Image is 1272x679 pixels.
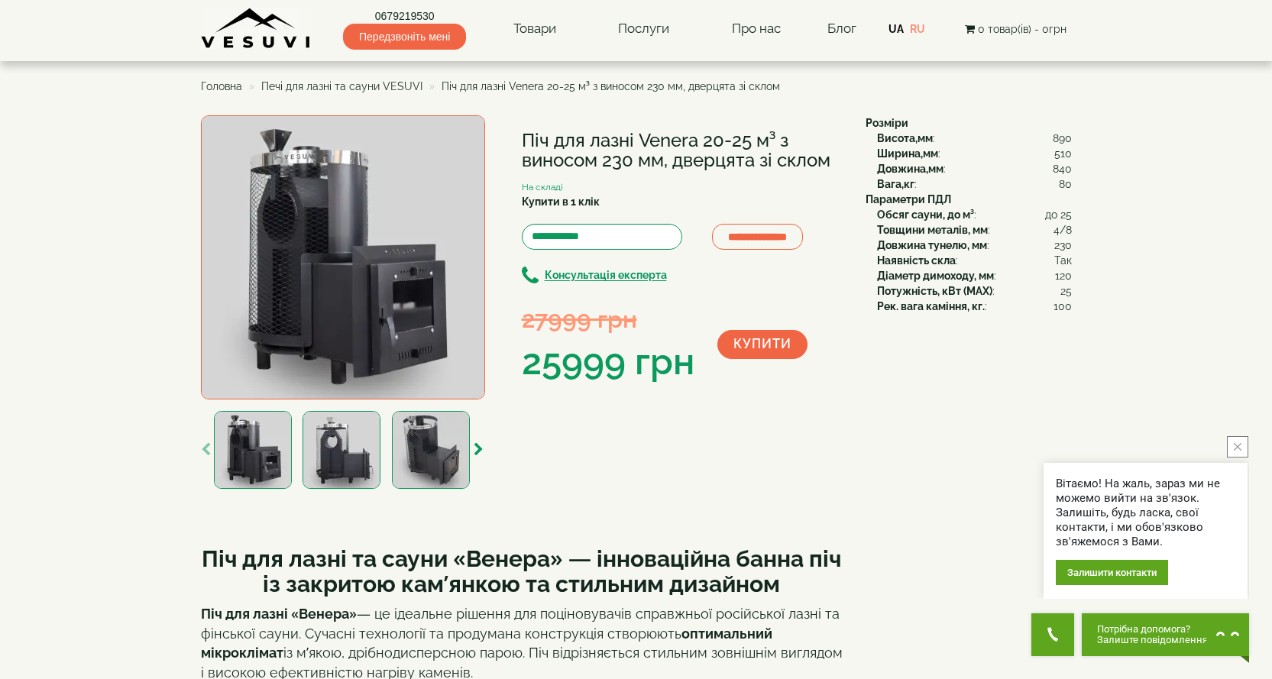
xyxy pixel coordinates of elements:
[1055,268,1072,283] span: 120
[1054,146,1072,161] span: 510
[1045,207,1072,222] span: до 25
[1059,176,1072,192] span: 80
[866,117,908,129] b: Розміри
[877,163,943,175] b: Довжина,мм
[877,209,974,221] b: Обсяг сауни, до м³
[392,411,470,489] img: Піч для лазні Venera 20-25 м³ з виносом 230 мм, дверцята зі склом
[1053,131,1072,146] span: 890
[442,80,780,92] span: Піч для лазні Venera 20-25 м³ з виносом 230 мм, дверцята зі склом
[202,545,841,597] strong: Піч для лазні та сауни «Венера» — інноваційна банна піч із закритою кам’янкою та стильним дизайном
[877,176,1072,192] div: :
[866,193,951,205] b: Параметри ПДЛ
[827,21,856,36] a: Блог
[877,253,1072,268] div: :
[1056,560,1168,585] div: Залишити контакти
[717,330,808,359] button: Купити
[877,300,985,312] b: Рек. вага каміння, кг.
[1082,613,1249,656] button: Chat button
[522,336,694,388] div: 25999 грн
[201,606,357,622] strong: Піч для лазні «Венера»
[522,194,600,209] label: Купити в 1 клік
[201,8,312,50] img: Завод VESUVI
[877,131,1072,146] div: :
[1054,238,1072,253] span: 230
[877,268,1072,283] div: :
[877,238,1072,253] div: :
[1097,624,1208,635] span: Потрібна допомога?
[877,222,1072,238] div: :
[261,80,422,92] a: Печі для лазні та сауни VESUVI
[877,132,933,144] b: Висота,мм
[877,239,987,251] b: Довжина тунелю, мм
[877,207,1072,222] div: :
[1060,283,1072,299] span: 25
[717,11,796,47] a: Про нас
[603,11,685,47] a: Послуги
[877,147,938,160] b: Ширина,мм
[522,302,694,336] div: 27999 грн
[1054,299,1072,314] span: 100
[877,270,994,282] b: Діаметр димоходу, мм
[1056,477,1235,549] div: Вітаємо! На жаль, зараз ми не можемо вийти на зв'язок. Залишіть, будь ласка, свої контакти, і ми ...
[910,23,925,35] a: RU
[877,224,988,236] b: Товщини металів, мм
[877,161,1072,176] div: :
[522,131,843,171] h1: Піч для лазні Venera 20-25 м³ з виносом 230 мм, дверцята зі склом
[888,23,904,35] a: UA
[978,23,1066,35] span: 0 товар(ів) - 0грн
[1054,222,1072,238] span: 4/8
[343,8,466,24] a: 0679219530
[303,411,380,489] img: Піч для лазні Venera 20-25 м³ з виносом 230 мм, дверцята зі склом
[201,80,242,92] a: Головна
[877,283,1072,299] div: :
[214,411,292,489] img: Піч для лазні Venera 20-25 м³ з виносом 230 мм, дверцята зі склом
[545,270,667,282] b: Консультація експерта
[877,178,914,190] b: Вага,кг
[877,146,1072,161] div: :
[498,11,571,47] a: Товари
[1031,613,1074,656] button: Get Call button
[877,299,1072,314] div: :
[1054,253,1072,268] span: Так
[1053,161,1072,176] span: 840
[960,21,1071,37] button: 0 товар(ів) - 0грн
[877,254,956,267] b: Наявність скла
[1097,635,1208,645] span: Залиште повідомлення
[1227,436,1248,458] button: close button
[522,182,563,192] small: На складі
[201,115,485,399] img: Піч для лазні Venera 20-25 м³ з виносом 230 мм, дверцята зі склом
[877,285,992,297] b: Потужність, кВт (MAX)
[343,24,466,50] span: Передзвоніть мені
